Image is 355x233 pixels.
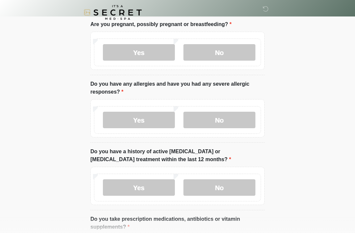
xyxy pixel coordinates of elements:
label: Do you take prescription medications, antibiotics or vitamin supplements? [90,215,265,231]
label: Do you have a history of active [MEDICAL_DATA] or [MEDICAL_DATA] treatment within the last 12 mon... [90,148,265,163]
label: Yes [103,179,175,196]
label: No [183,179,255,196]
label: Yes [103,112,175,128]
label: Do you have any allergies and have you had any severe allergic responses? [90,80,265,96]
label: Yes [103,44,175,61]
img: It's A Secret Med Spa Logo [84,5,142,20]
label: No [183,44,255,61]
label: No [183,112,255,128]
